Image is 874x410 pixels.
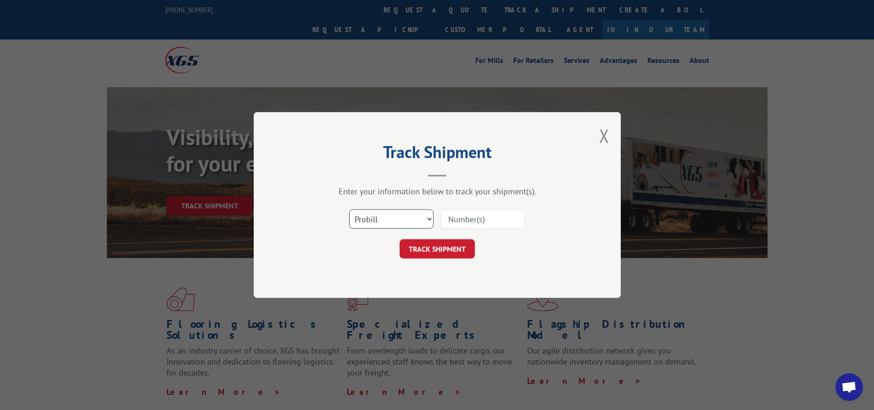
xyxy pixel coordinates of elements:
button: Close modal [599,124,609,148]
h2: Track Shipment [300,146,575,163]
div: Open chat [835,373,863,401]
button: TRACK SHIPMENT [400,239,475,258]
div: Enter your information below to track your shipment(s). [300,186,575,197]
input: Number(s) [440,209,525,229]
